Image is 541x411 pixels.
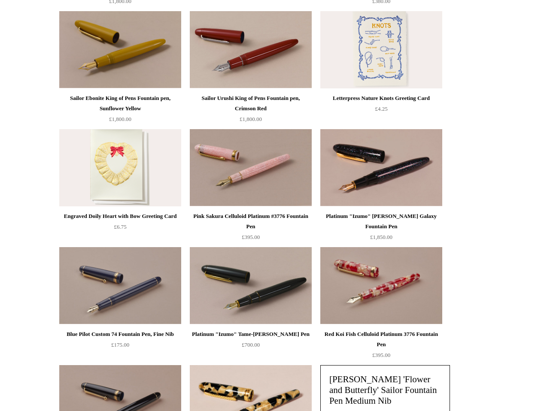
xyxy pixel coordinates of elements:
img: Red Koi Fish Celluloid Platinum 3776 Fountain Pen [320,247,442,324]
span: £1,800.00 [240,116,262,122]
a: Platinum "Izumo" Tame-[PERSON_NAME] Pen £700.00 [190,329,312,364]
a: Sailor Urushi King of Pens Fountain pen, Crimson Red £1,800.00 [190,93,312,128]
a: Letterpress Nature Knots Greeting Card £4.25 [320,93,442,128]
a: Sailor Ebonite King of Pens Fountain pen, Sunflower Yellow £1,800.00 [59,93,181,128]
div: Red Koi Fish Celluloid Platinum 3776 Fountain Pen [322,329,440,350]
a: [PERSON_NAME] 'Flower and Butterfly' Sailor Fountain Pen Medium Nib [329,374,437,406]
span: £395.00 [372,352,390,358]
div: Sailor Urushi King of Pens Fountain pen, Crimson Red [192,93,310,114]
span: £1,850.00 [370,234,392,240]
a: Letterpress Nature Knots Greeting Card Letterpress Nature Knots Greeting Card [320,11,442,88]
a: Blue Pilot Custom 74 Fountain Pen, Fine Nib £175.00 [59,329,181,364]
img: Blue Pilot Custom 74 Fountain Pen, Fine Nib [59,247,181,324]
div: Sailor Ebonite King of Pens Fountain pen, Sunflower Yellow [61,93,179,114]
a: Engraved Doily Heart with Bow Greeting Card Engraved Doily Heart with Bow Greeting Card [59,129,181,206]
a: Blue Pilot Custom 74 Fountain Pen, Fine Nib Blue Pilot Custom 74 Fountain Pen, Fine Nib [59,247,181,324]
div: Engraved Doily Heart with Bow Greeting Card [61,211,179,221]
span: £6.75 [114,224,126,230]
span: £700.00 [242,341,260,348]
img: Sailor Urushi King of Pens Fountain pen, Crimson Red [190,11,312,88]
img: Letterpress Nature Knots Greeting Card [320,11,442,88]
div: Blue Pilot Custom 74 Fountain Pen, Fine Nib [61,329,179,339]
span: £4.25 [375,106,387,112]
div: Letterpress Nature Knots Greeting Card [322,93,440,103]
a: Red Koi Fish Celluloid Platinum 3776 Fountain Pen £395.00 [320,329,442,364]
a: Pink Sakura Celluloid Platinum #3776 Fountain Pen Pink Sakura Celluloid Platinum #3776 Fountain Pen [190,129,312,206]
span: £1,800.00 [109,116,131,122]
img: Sailor Ebonite King of Pens Fountain pen, Sunflower Yellow [59,11,181,88]
a: Platinum "Izumo" Raden Galaxy Fountain Pen Platinum "Izumo" Raden Galaxy Fountain Pen [320,129,442,206]
a: Platinum "Izumo" Tame-nuri Fountain Pen Platinum "Izumo" Tame-nuri Fountain Pen [190,247,312,324]
div: Platinum "Izumo" [PERSON_NAME] Galaxy Fountain Pen [322,211,440,232]
img: Platinum "Izumo" Tame-nuri Fountain Pen [190,247,312,324]
a: Pink Sakura Celluloid Platinum #3776 Fountain Pen £395.00 [190,211,312,246]
div: Platinum "Izumo" Tame-[PERSON_NAME] Pen [192,329,310,339]
span: £175.00 [111,341,129,348]
img: Engraved Doily Heart with Bow Greeting Card [59,129,181,206]
span: £395.00 [242,234,260,240]
a: Sailor Ebonite King of Pens Fountain pen, Sunflower Yellow Sailor Ebonite King of Pens Fountain p... [59,11,181,88]
a: Sailor Urushi King of Pens Fountain pen, Crimson Red Sailor Urushi King of Pens Fountain pen, Cri... [190,11,312,88]
a: Engraved Doily Heart with Bow Greeting Card £6.75 [59,211,181,246]
img: Platinum "Izumo" Raden Galaxy Fountain Pen [320,129,442,206]
div: Pink Sakura Celluloid Platinum #3776 Fountain Pen [192,211,310,232]
a: Red Koi Fish Celluloid Platinum 3776 Fountain Pen Red Koi Fish Celluloid Platinum 3776 Fountain Pen [320,247,442,324]
img: Pink Sakura Celluloid Platinum #3776 Fountain Pen [190,129,312,206]
a: Platinum "Izumo" [PERSON_NAME] Galaxy Fountain Pen £1,850.00 [320,211,442,246]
